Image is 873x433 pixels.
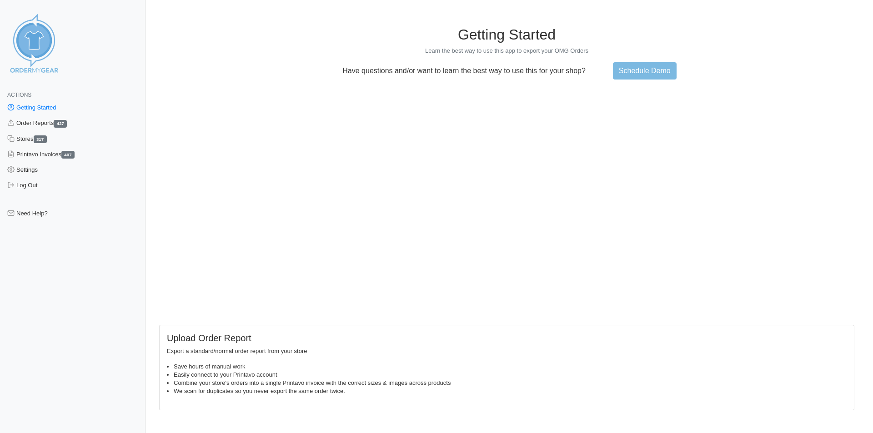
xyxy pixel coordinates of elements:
[174,371,847,379] li: Easily connect to your Printavo account
[54,120,67,128] span: 427
[174,387,847,395] li: We scan for duplicates so you never export the same order twice.
[167,333,847,343] h5: Upload Order Report
[174,363,847,371] li: Save hours of manual work
[159,26,854,43] h1: Getting Started
[61,151,75,159] span: 407
[167,347,847,355] p: Export a standard/normal order report from your store
[337,67,591,75] p: Have questions and/or want to learn the best way to use this for your shop?
[159,47,854,55] p: Learn the best way to use this app to export your OMG Orders
[34,135,47,143] span: 317
[613,62,677,80] a: Schedule Demo
[7,92,31,98] span: Actions
[174,379,847,387] li: Combine your store's orders into a single Printavo invoice with the correct sizes & images across...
